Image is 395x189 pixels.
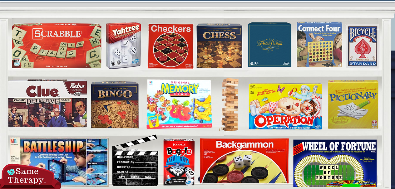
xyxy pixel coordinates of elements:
[8,141,106,186] svg: Battleship
[147,84,208,129] svg: Memory
[293,141,373,186] svg: Wheel of Fortune
[221,80,237,129] svg: Jenga
[249,24,290,66] svg: Trivia Pursuit
[148,24,190,66] svg: Checkers
[297,24,339,66] svg: Connect Four
[164,141,191,186] svg: Boggle
[106,24,139,66] svg: Yahtzee
[92,84,137,129] svg: Bingo
[328,84,374,129] svg: Pictionary
[114,141,157,186] svg: Guess the Movie
[12,24,98,66] svg: Scrabble
[347,24,375,66] svg: Card Games
[199,141,286,186] svg: Backgammon
[247,84,318,129] svg: Operation
[198,24,239,66] svg: Chess
[9,84,84,129] svg: Clue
